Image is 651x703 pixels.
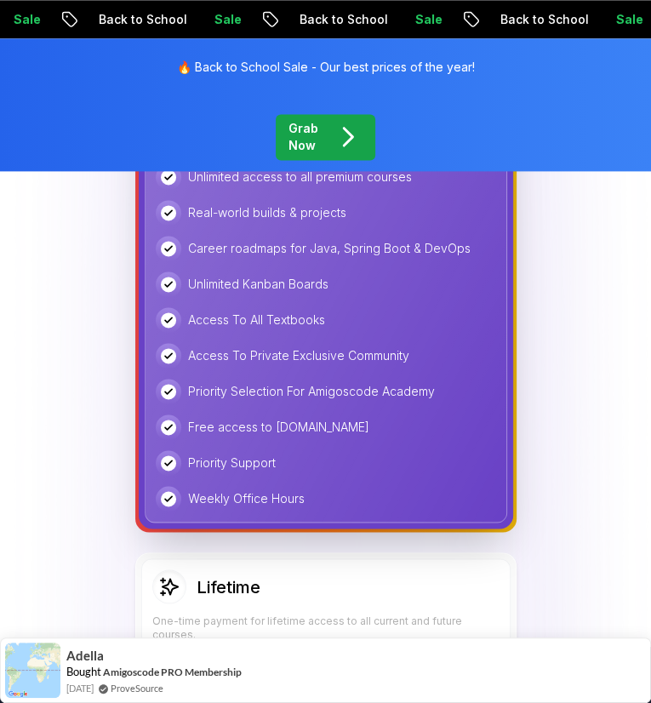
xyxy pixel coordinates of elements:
[201,11,255,28] p: Sale
[188,204,346,221] p: Real-world builds & projects
[66,649,104,663] span: Adella
[66,665,101,678] span: Bought
[188,347,409,364] p: Access To Private Exclusive Community
[188,490,305,507] p: Weekly Office Hours
[487,11,602,28] p: Back to School
[66,681,94,695] span: [DATE]
[111,681,163,695] a: ProveSource
[188,311,325,329] p: Access To All Textbooks
[197,574,260,598] h2: Lifetime
[85,11,201,28] p: Back to School
[188,240,471,257] p: Career roadmaps for Java, Spring Boot & DevOps
[188,454,276,472] p: Priority Support
[5,643,60,698] img: provesource social proof notification image
[152,614,500,641] p: One-time payment for lifetime access to all current and future courses.
[103,665,242,679] a: Amigoscode PRO Membership
[286,11,402,28] p: Back to School
[188,169,412,186] p: Unlimited access to all premium courses
[188,383,435,400] p: Priority Selection For Amigoscode Academy
[188,276,328,293] p: Unlimited Kanban Boards
[188,419,369,436] p: Free access to [DOMAIN_NAME]
[177,59,475,76] p: 🔥 Back to School Sale - Our best prices of the year!
[402,11,456,28] p: Sale
[288,120,319,154] p: Grab Now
